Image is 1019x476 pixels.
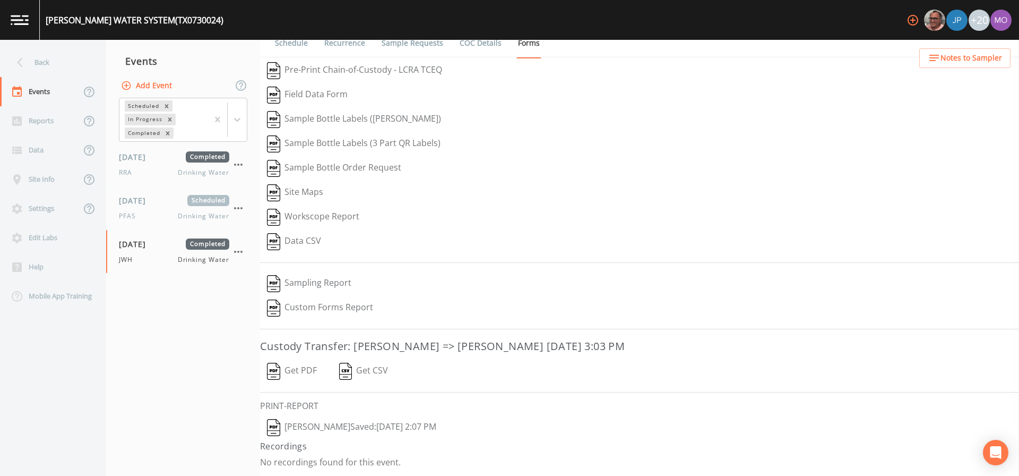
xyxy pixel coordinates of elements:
a: Recurrence [323,28,367,58]
a: Schedule [273,28,309,58]
span: [DATE] [119,239,153,250]
div: In Progress [125,114,164,125]
img: svg%3e [267,160,280,177]
button: Notes to Sampler [919,48,1011,68]
span: [DATE] [119,195,153,206]
span: Drinking Water [178,168,229,177]
a: [DATE]CompletedRRADrinking Water [106,143,260,186]
button: Sample Bottle Order Request [260,156,408,181]
img: svg%3e [267,62,280,79]
span: Scheduled [187,195,229,206]
span: JWH [119,255,139,265]
button: Field Data Form [260,83,355,107]
button: Workscope Report [260,205,366,229]
div: Mike Franklin [923,10,946,31]
p: No recordings found for this event. [260,457,1019,467]
button: Custom Forms Report [260,296,380,320]
a: Sample Requests [380,28,445,58]
div: Remove Scheduled [161,100,172,112]
span: RRA [119,168,139,177]
div: Remove Completed [162,127,174,139]
img: 41241ef155101aa6d92a04480b0d0000 [946,10,968,31]
img: logo [11,15,29,25]
img: svg%3e [267,300,280,317]
a: [DATE]CompletedJWHDrinking Water [106,230,260,274]
button: Get CSV [332,359,395,384]
div: Scheduled [125,100,161,112]
button: Sampling Report [260,271,358,296]
button: Get PDF [260,359,324,384]
div: Completed [125,127,162,139]
span: Drinking Water [178,211,229,221]
div: +20 [969,10,990,31]
a: COC Details [458,28,503,58]
img: svg%3e [267,184,280,201]
img: svg%3e [267,111,280,128]
span: [DATE] [119,151,153,163]
div: [PERSON_NAME] WATER SYSTEM (TX0730024) [46,14,223,27]
img: svg%3e [267,87,280,104]
div: Events [106,48,260,74]
button: Data CSV [260,229,328,254]
img: e2d790fa78825a4bb76dcb6ab311d44c [924,10,945,31]
a: [DATE]ScheduledPFASDrinking Water [106,186,260,230]
div: Remove In Progress [164,114,176,125]
button: [PERSON_NAME]Saved:[DATE] 2:07 PM [260,415,443,440]
h4: Recordings [260,440,1019,453]
button: Site Maps [260,181,330,205]
div: Open Intercom Messenger [983,440,1008,465]
img: svg%3e [267,135,280,152]
img: svg%3e [267,363,280,380]
img: 4e251478aba98ce068fb7eae8f78b90c [990,10,1012,31]
span: Completed [186,239,229,250]
img: svg%3e [267,233,280,250]
img: svg%3e [267,419,280,436]
span: Completed [186,151,229,163]
span: Drinking Water [178,255,229,265]
img: svg%3e [267,209,280,226]
span: PFAS [119,211,142,221]
img: svg%3e [339,363,352,380]
h3: Custody Transfer: [PERSON_NAME] => [PERSON_NAME] [DATE] 3:03 PM [260,338,1019,355]
a: Forms [516,28,541,58]
img: svg%3e [267,275,280,292]
button: Sample Bottle Labels (3 Part QR Labels) [260,132,447,156]
div: Joshua gere Paul [946,10,968,31]
button: Pre-Print Chain-of-Custody - LCRA TCEQ [260,58,449,83]
button: Sample Bottle Labels ([PERSON_NAME]) [260,107,448,132]
button: Add Event [119,76,176,96]
span: Notes to Sampler [940,52,1002,65]
h6: PRINT-REPORT [260,401,1019,411]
